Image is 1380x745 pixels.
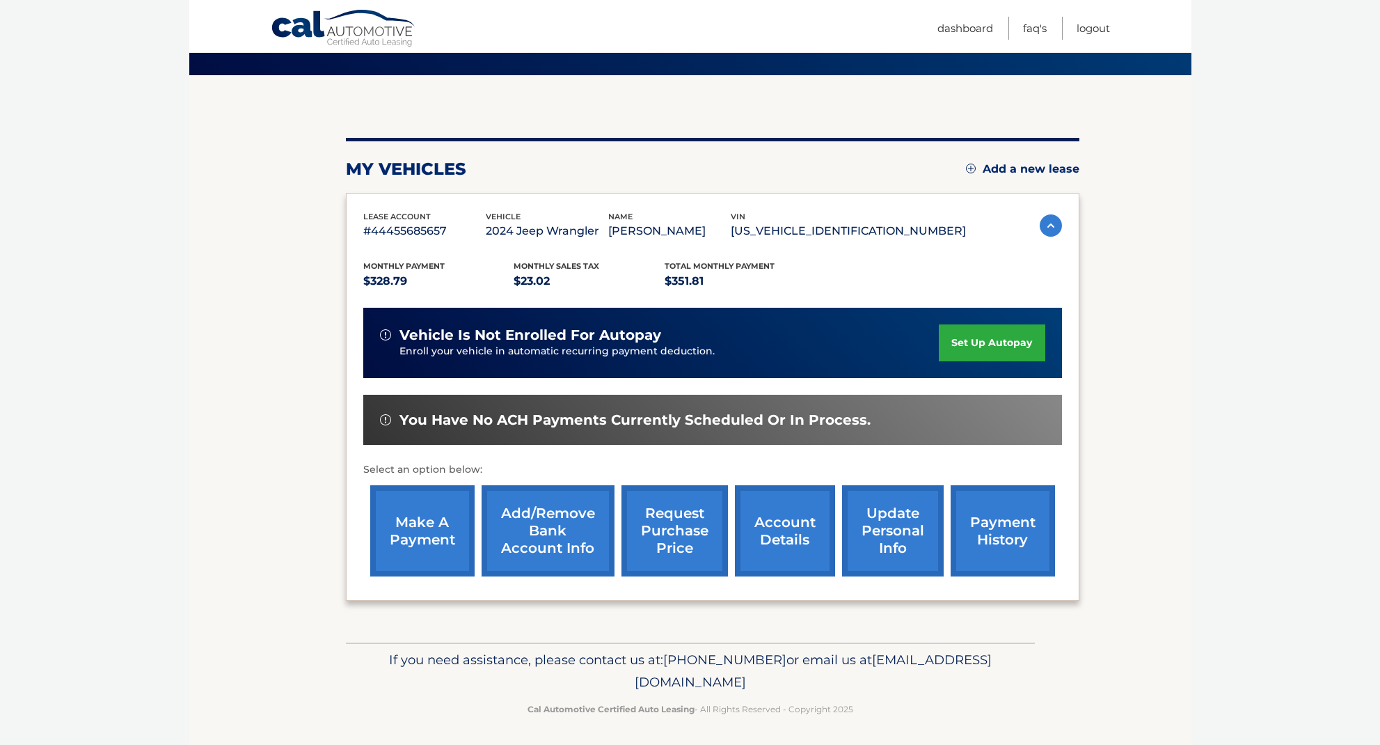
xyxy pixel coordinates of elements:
[608,221,731,241] p: [PERSON_NAME]
[271,9,417,49] a: Cal Automotive
[370,485,475,577] a: make a payment
[842,485,944,577] a: update personal info
[355,649,1026,693] p: If you need assistance, please contact us at: or email us at
[966,164,976,173] img: add.svg
[731,212,745,221] span: vin
[514,261,599,271] span: Monthly sales Tax
[399,327,661,344] span: vehicle is not enrolled for autopay
[665,261,775,271] span: Total Monthly Payment
[621,485,728,577] a: request purchase price
[355,702,1026,716] p: - All Rights Reserved - Copyright 2025
[399,411,871,429] span: You have no ACH payments currently scheduled or in process.
[363,221,486,241] p: #44455685657
[663,652,786,668] span: [PHONE_NUMBER]
[514,272,665,291] p: $23.02
[363,462,1062,478] p: Select an option below:
[486,221,608,241] p: 2024 Jeep Wrangler
[1040,214,1062,237] img: accordion-active.svg
[363,212,431,221] span: lease account
[939,324,1045,361] a: set up autopay
[966,162,1079,176] a: Add a new lease
[665,272,816,291] p: $351.81
[380,329,391,340] img: alert-white.svg
[1077,17,1110,40] a: Logout
[951,485,1055,577] a: payment history
[528,704,695,714] strong: Cal Automotive Certified Auto Leasing
[937,17,993,40] a: Dashboard
[346,159,466,180] h2: my vehicles
[363,272,514,291] p: $328.79
[735,485,835,577] a: account details
[608,212,633,221] span: name
[1023,17,1047,40] a: FAQ's
[731,221,966,241] p: [US_VEHICLE_IDENTIFICATION_NUMBER]
[363,261,445,271] span: Monthly Payment
[486,212,521,221] span: vehicle
[399,344,939,359] p: Enroll your vehicle in automatic recurring payment deduction.
[380,414,391,425] img: alert-white.svg
[635,652,992,690] span: [EMAIL_ADDRESS][DOMAIN_NAME]
[482,485,614,577] a: Add/Remove bank account info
